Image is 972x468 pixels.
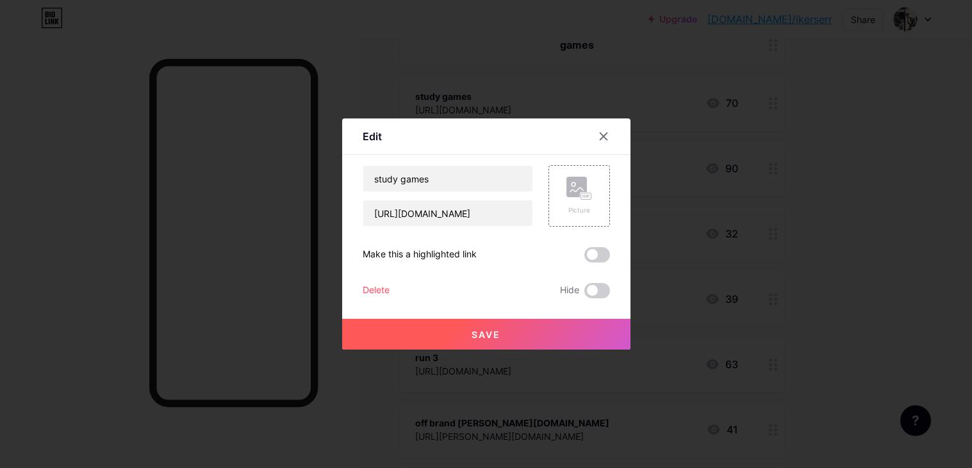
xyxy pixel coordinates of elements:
[363,200,532,226] input: URL
[472,329,500,340] span: Save
[363,166,532,191] input: Title
[363,129,382,144] div: Edit
[363,247,477,262] div: Make this a highlighted link
[560,283,579,298] span: Hide
[566,206,592,215] div: Picture
[342,319,630,350] button: Save
[363,283,390,298] div: Delete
